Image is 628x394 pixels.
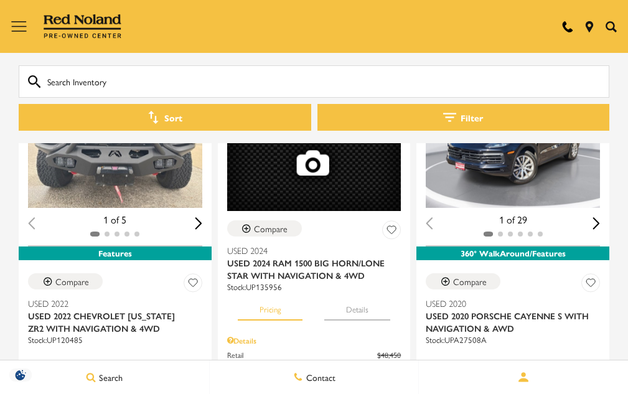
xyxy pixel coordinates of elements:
div: Stock : UPA27508A [426,334,600,345]
img: 2024 Ram 1500 Big Horn/Lone Star [227,77,401,212]
div: Next slide [593,217,600,229]
button: Save Vehicle [382,220,401,243]
div: 1 of 5 [28,213,202,227]
span: Retail [227,349,378,360]
span: Used 2022 Chevrolet [US_STATE] ZR2 With Navigation & 4WD [28,309,193,334]
div: 360° WalkAround/Features [416,246,609,260]
button: details tab [125,346,191,373]
button: Open user profile menu [419,362,628,393]
a: Used 2022Used 2022 Chevrolet [US_STATE] ZR2 With Navigation & 4WD [28,297,202,334]
span: Used 2024 [227,244,392,256]
div: Compare [254,223,288,234]
div: Features [19,246,212,260]
div: Next slide [195,217,202,229]
button: Compare Vehicle [426,273,500,289]
a: Used 2020Used 2020 Porsche Cayenne S With Navigation & AWD [426,297,600,334]
button: Compare Vehicle [28,273,103,289]
span: Contact [303,371,335,383]
button: pricing tab [437,346,502,373]
div: Compare [55,276,89,287]
button: Compare Vehicle [227,220,302,237]
del: $48,450 [377,349,401,360]
button: details tab [324,293,390,321]
div: Pricing Details - Used 2024 Ram 1500 Big Horn/Lone Star With Navigation & 4WD [227,335,401,346]
button: Save Vehicle [184,273,202,296]
img: Opt-Out Icon [6,368,35,382]
a: Used 2024Used 2024 Ram 1500 Big Horn/Lone Star With Navigation & 4WD [227,244,401,281]
button: Filter [317,104,610,131]
div: Stock : UP135956 [227,281,401,293]
span: Used 2024 Ram 1500 Big Horn/Lone Star With Navigation & 4WD [227,256,392,281]
span: Search [96,371,123,383]
div: 1 of 29 [426,213,600,227]
button: details tab [523,346,589,373]
img: Red Noland Pre-Owned [44,14,122,39]
span: Used 2020 [426,297,591,309]
button: Sort [19,104,311,131]
section: Click to Open Cookie Consent Modal [6,368,35,382]
div: Compare [453,276,487,287]
button: pricing tab [39,346,103,373]
input: Search Inventory [19,65,609,98]
a: Retail $48,450 [227,349,401,360]
div: Stock : UP120485 [28,334,202,345]
button: Save Vehicle [581,273,600,296]
span: Used 2020 Porsche Cayenne S With Navigation & AWD [426,309,591,334]
a: Red Noland Pre-Owned [44,19,122,31]
span: Used 2022 [28,297,193,309]
button: Open the inventory search [600,21,622,32]
button: pricing tab [238,293,302,321]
